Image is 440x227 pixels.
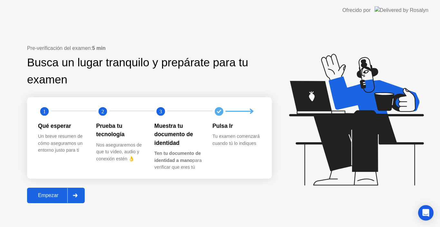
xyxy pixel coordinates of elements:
div: Nos aseguraremos de que tu vídeo, audio y conexión estén 👌 [96,142,144,163]
div: para verificar que eres tú [154,150,202,171]
div: Ofrecido por [342,6,371,14]
div: Busca un lugar tranquilo y prepárate para tu examen [27,54,254,88]
b: 5 min [92,45,106,51]
text: 1 [43,108,46,114]
b: Ten tu documento de identidad a mano [154,151,201,163]
text: 2 [101,108,104,114]
div: Tu examen comenzará cuando tú lo indiques [213,133,261,147]
div: Empezar [29,193,67,198]
button: Empezar [27,188,85,203]
div: Muestra tu documento de identidad [154,122,202,147]
div: Pulsa Ir [213,122,261,130]
text: 3 [159,108,162,114]
img: Delivered by Rosalyn [375,6,428,14]
div: Un breve resumen de cómo aseguramos un entorno justo para ti [38,133,86,154]
div: Qué esperar [38,122,86,130]
div: Open Intercom Messenger [418,205,434,221]
div: Prueba tu tecnología [96,122,144,139]
div: Pre-verificación del examen: [27,44,272,52]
